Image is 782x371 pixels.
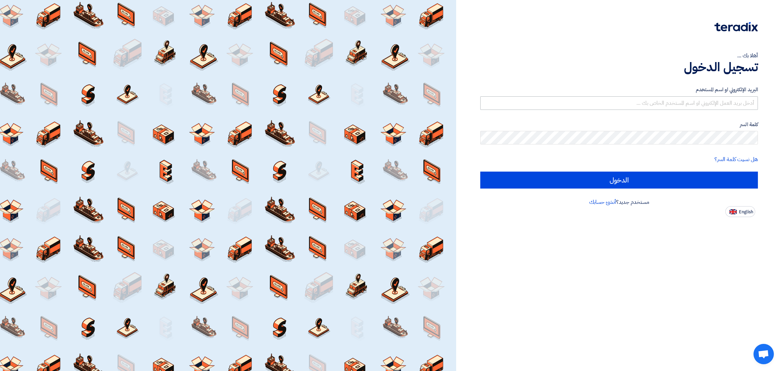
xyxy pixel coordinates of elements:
[729,209,737,214] img: en-US.png
[480,121,758,129] label: كلمة السر
[589,198,616,206] a: أنشئ حسابك
[739,210,753,214] span: English
[725,206,755,217] button: English
[480,172,758,189] input: الدخول
[480,60,758,75] h1: تسجيل الدخول
[480,198,758,206] div: مستخدم جديد؟
[714,155,758,163] a: هل نسيت كلمة السر؟
[480,86,758,94] label: البريد الإلكتروني او اسم المستخدم
[753,344,774,364] div: Open chat
[714,22,758,32] img: Teradix logo
[480,52,758,60] div: أهلا بك ...
[480,96,758,110] input: أدخل بريد العمل الإلكتروني او اسم المستخدم الخاص بك ...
